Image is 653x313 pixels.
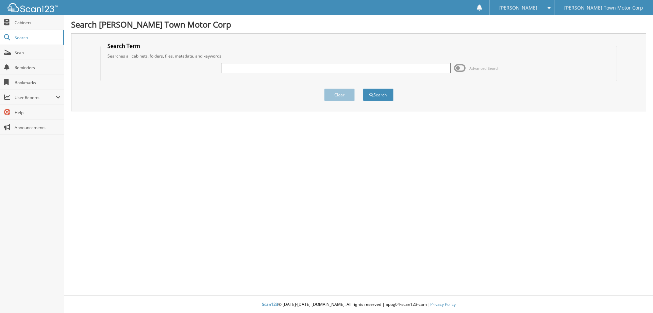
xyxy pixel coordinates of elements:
[15,125,61,130] span: Announcements
[499,6,537,10] span: [PERSON_NAME]
[15,80,61,85] span: Bookmarks
[564,6,643,10] span: [PERSON_NAME] Town Motor Corp
[469,66,500,71] span: Advanced Search
[430,301,456,307] a: Privacy Policy
[15,50,61,56] span: Scan
[15,95,56,100] span: User Reports
[324,89,355,101] button: Clear
[71,19,646,30] h1: Search [PERSON_NAME] Town Motor Corp
[619,280,653,313] iframe: Chat Widget
[15,110,61,115] span: Help
[15,65,61,71] span: Reminders
[262,301,278,307] span: Scan123
[104,42,144,50] legend: Search Term
[104,53,614,59] div: Searches all cabinets, folders, files, metadata, and keywords
[15,35,60,41] span: Search
[15,20,61,26] span: Cabinets
[64,296,653,313] div: © [DATE]-[DATE] [DOMAIN_NAME]. All rights reserved | appg04-scan123-com |
[7,3,58,12] img: scan123-logo-white.svg
[363,89,394,101] button: Search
